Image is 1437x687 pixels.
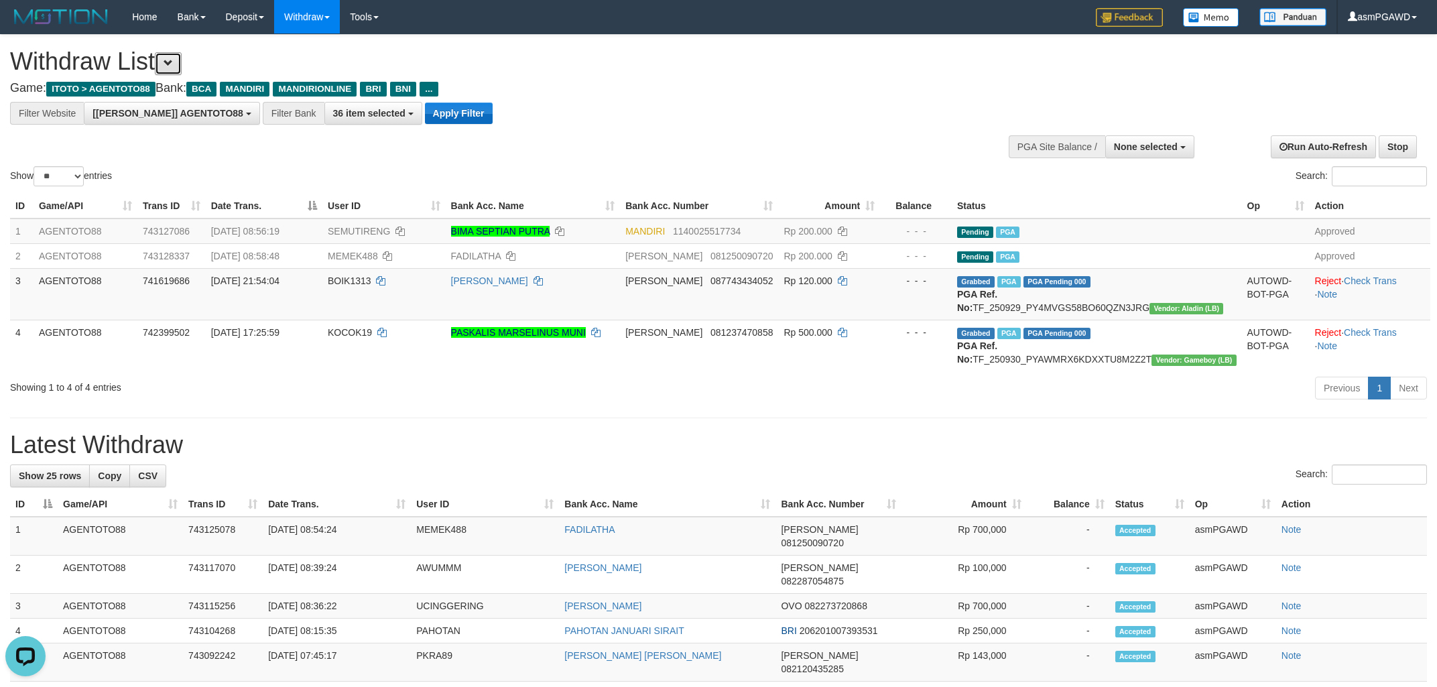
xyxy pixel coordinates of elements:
[997,276,1021,288] span: Marked by asmPGAWD
[1096,8,1163,27] img: Feedback.jpg
[183,492,263,517] th: Trans ID: activate to sort column ascending
[1115,563,1155,574] span: Accepted
[1149,303,1223,314] span: Vendor URL: https://dashboard.q2checkout.com/secure
[263,556,411,594] td: [DATE] 08:39:24
[996,227,1019,238] span: PGA
[564,524,615,535] a: FADILATHA
[957,276,995,288] span: Grabbed
[885,274,946,288] div: - - -
[1190,517,1276,556] td: asmPGAWD
[901,492,1027,517] th: Amount: activate to sort column ascending
[885,326,946,339] div: - - -
[10,320,34,371] td: 4
[98,471,121,481] span: Copy
[778,194,880,218] th: Amount: activate to sort column ascending
[446,194,621,218] th: Bank Acc. Name: activate to sort column ascending
[1282,625,1302,636] a: Note
[10,492,58,517] th: ID: activate to sort column descending
[1027,619,1110,643] td: -
[1332,166,1427,186] input: Search:
[143,251,190,261] span: 743128337
[411,517,559,556] td: MEMEK488
[34,166,84,186] select: Showentries
[1009,135,1105,158] div: PGA Site Balance /
[1027,643,1110,682] td: -
[206,194,322,218] th: Date Trans.: activate to sort column descending
[997,328,1021,339] span: Marked by asmPGAWD
[451,226,550,237] a: BIMA SEPTIAN PUTRA
[901,619,1027,643] td: Rp 250,000
[1315,377,1369,399] a: Previous
[885,225,946,238] div: - - -
[211,251,279,261] span: [DATE] 08:58:48
[1310,194,1430,218] th: Action
[34,320,137,371] td: AGENTOTO88
[1315,327,1342,338] a: Reject
[10,194,34,218] th: ID
[625,226,665,237] span: MANDIRI
[952,194,1242,218] th: Status
[781,524,858,535] span: [PERSON_NAME]
[901,594,1027,619] td: Rp 700,000
[1259,8,1326,26] img: panduan.png
[211,327,279,338] span: [DATE] 17:25:59
[183,619,263,643] td: 743104268
[263,619,411,643] td: [DATE] 08:15:35
[1242,268,1310,320] td: AUTOWD-BOT-PGA
[1242,194,1310,218] th: Op: activate to sort column ascending
[451,275,528,286] a: [PERSON_NAME]
[425,103,493,124] button: Apply Filter
[263,102,324,125] div: Filter Bank
[10,594,58,619] td: 3
[220,82,269,97] span: MANDIRI
[186,82,216,97] span: BCA
[58,619,183,643] td: AGENTOTO88
[34,268,137,320] td: AGENTOTO88
[885,249,946,263] div: - - -
[957,227,993,238] span: Pending
[673,226,741,237] span: Copy 1140025517734 to clipboard
[625,327,702,338] span: [PERSON_NAME]
[92,108,243,119] span: [[PERSON_NAME]] AGENTOTO88
[957,328,995,339] span: Grabbed
[996,251,1019,263] span: PGA
[451,251,501,261] a: FADILATHA
[5,5,46,46] button: Open LiveChat chat widget
[710,251,773,261] span: Copy 081250090720 to clipboard
[411,594,559,619] td: UCINGGERING
[1190,619,1276,643] td: asmPGAWD
[322,194,446,218] th: User ID: activate to sort column ascending
[880,194,952,218] th: Balance
[137,194,206,218] th: Trans ID: activate to sort column ascending
[781,650,858,661] span: [PERSON_NAME]
[1310,243,1430,268] td: Approved
[1344,327,1397,338] a: Check Trans
[1023,276,1090,288] span: PGA Pending
[324,102,422,125] button: 36 item selected
[1379,135,1417,158] a: Stop
[10,243,34,268] td: 2
[411,619,559,643] td: PAHOTAN
[19,471,81,481] span: Show 25 rows
[89,464,130,487] a: Copy
[58,492,183,517] th: Game/API: activate to sort column ascending
[1368,377,1391,399] a: 1
[1282,524,1302,535] a: Note
[10,432,1427,458] h1: Latest Withdraw
[10,619,58,643] td: 4
[1310,218,1430,244] td: Approved
[1315,275,1342,286] a: Reject
[58,643,183,682] td: AGENTOTO88
[901,517,1027,556] td: Rp 700,000
[10,102,84,125] div: Filter Website
[10,82,944,95] h4: Game: Bank:
[58,594,183,619] td: AGENTOTO88
[1190,643,1276,682] td: asmPGAWD
[710,327,773,338] span: Copy 081237470858 to clipboard
[34,243,137,268] td: AGENTOTO88
[411,556,559,594] td: AWUMMM
[10,375,588,394] div: Showing 1 to 4 of 4 entries
[34,218,137,244] td: AGENTOTO88
[1282,601,1302,611] a: Note
[1027,594,1110,619] td: -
